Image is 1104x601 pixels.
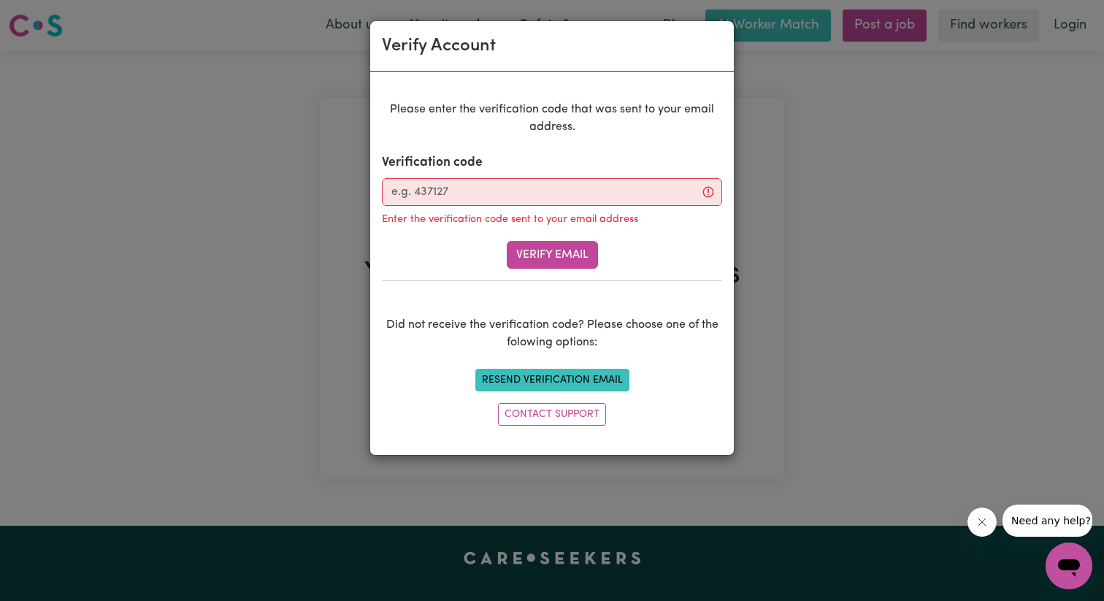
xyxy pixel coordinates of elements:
[507,241,598,269] button: Verify Email
[382,33,496,59] div: Verify Account
[382,212,638,228] p: Enter the verification code sent to your email address
[1046,543,1092,589] iframe: Button to launch messaging window
[475,369,629,391] button: Resend Verification Email
[382,153,483,172] label: Verification code
[1003,505,1092,537] iframe: Message from company
[967,508,997,537] iframe: Close message
[382,178,722,206] input: e.g. 437127
[498,403,606,426] a: Contact Support
[382,101,722,136] p: Please enter the verification code that was sent to your email address.
[382,316,722,351] p: Did not receive the verification code? Please choose one of the folowing options:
